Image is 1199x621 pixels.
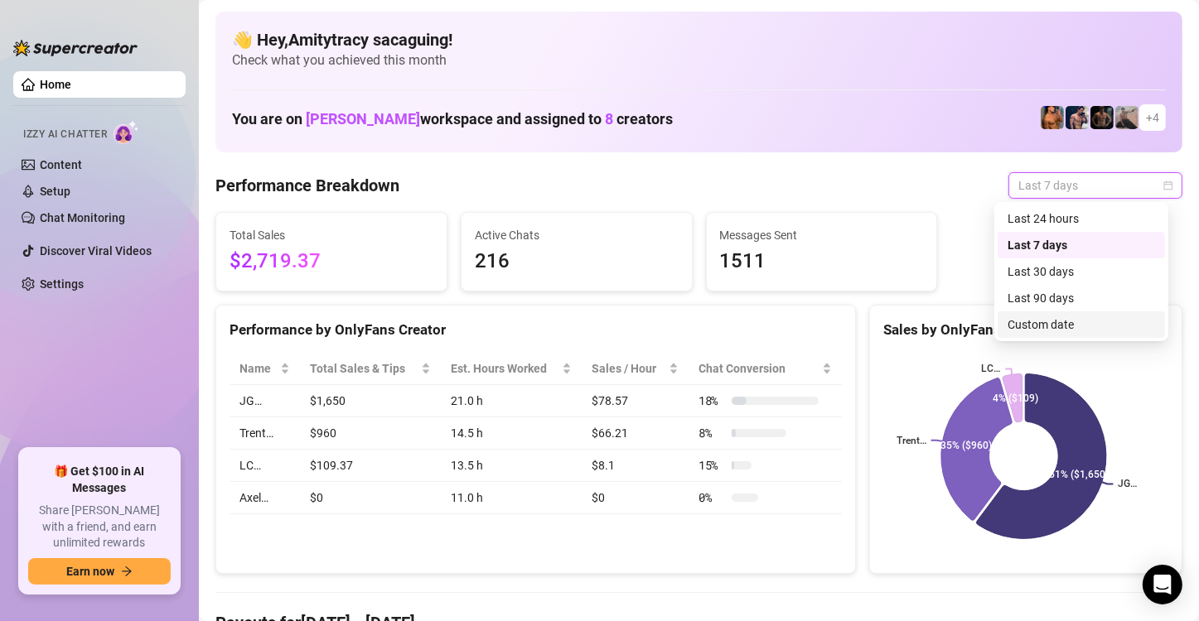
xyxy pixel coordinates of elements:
span: arrow-right [121,566,133,577]
td: $0 [300,482,440,514]
a: Setup [40,185,70,198]
div: Custom date [1008,315,1155,334]
div: Open Intercom Messenger [1143,565,1182,604]
th: Total Sales & Tips [300,353,440,385]
span: Total Sales & Tips [310,359,417,378]
span: calendar [1163,181,1173,190]
div: Last 30 days [1008,262,1155,281]
span: Check what you achieved this month [232,51,1166,70]
img: LC [1115,106,1139,129]
td: JG… [230,385,300,417]
td: $1,650 [300,385,440,417]
td: Axel… [230,482,300,514]
div: Custom date [998,311,1165,338]
h4: 👋 Hey, Amitytracy sacaguing ! [232,28,1166,51]
td: Trent… [230,417,300,450]
td: 13.5 h [441,450,582,482]
text: LC… [981,363,1000,375]
span: Izzy AI Chatter [23,127,107,142]
td: $960 [300,417,440,450]
td: $109.37 [300,450,440,482]
td: $8.1 [582,450,689,482]
span: 0 % [699,489,725,507]
button: Earn nowarrow-right [28,558,171,585]
img: Axel [1066,106,1089,129]
span: Chat Conversion [699,359,819,378]
text: Trent… [896,435,926,446]
span: Sales / Hour [592,359,665,378]
span: 8 [605,110,613,128]
text: JG… [1118,479,1137,490]
div: Last 7 days [998,232,1165,258]
td: $78.57 [582,385,689,417]
div: Sales by OnlyFans Creator [883,319,1168,341]
span: [PERSON_NAME] [306,110,420,128]
span: Name [239,359,277,378]
a: Discover Viral Videos [40,244,152,258]
th: Chat Conversion [689,353,842,385]
span: $2,719.37 [230,246,433,277]
a: Chat Monitoring [40,211,125,224]
h4: Performance Breakdown [215,174,399,197]
div: Performance by OnlyFans Creator [230,319,842,341]
div: Last 90 days [1008,289,1155,307]
span: Active Chats [475,226,679,244]
span: 18 % [699,392,725,410]
td: 21.0 h [441,385,582,417]
td: LC… [230,450,300,482]
span: + 4 [1146,108,1159,127]
div: Last 24 hours [1008,209,1155,228]
div: Est. Hours Worked [451,359,558,378]
div: Last 7 days [1008,236,1155,254]
img: AI Chatter [114,120,139,144]
span: Earn now [66,565,114,578]
td: 11.0 h [441,482,582,514]
span: Total Sales [230,226,433,244]
span: Share [PERSON_NAME] with a friend, and earn unlimited rewards [28,503,171,551]
th: Name [230,353,300,385]
th: Sales / Hour [582,353,689,385]
span: 15 % [699,456,725,474]
td: $0 [582,482,689,514]
div: Last 24 hours [998,205,1165,232]
span: 🎁 Get $100 in AI Messages [28,464,171,496]
a: Settings [40,277,84,291]
a: Content [40,158,82,171]
img: JG [1041,106,1064,129]
span: 8 % [699,424,725,442]
img: logo-BBDzfeDw.svg [13,40,138,56]
span: Messages Sent [720,226,924,244]
span: 216 [475,246,679,277]
div: Last 90 days [998,285,1165,311]
div: Last 30 days [998,258,1165,285]
h1: You are on workspace and assigned to creators [232,110,673,128]
img: Trent [1090,106,1114,129]
span: 1511 [720,246,924,277]
td: 14.5 h [441,417,582,450]
td: $66.21 [582,417,689,450]
a: Home [40,78,71,91]
span: Last 7 days [1018,173,1172,198]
